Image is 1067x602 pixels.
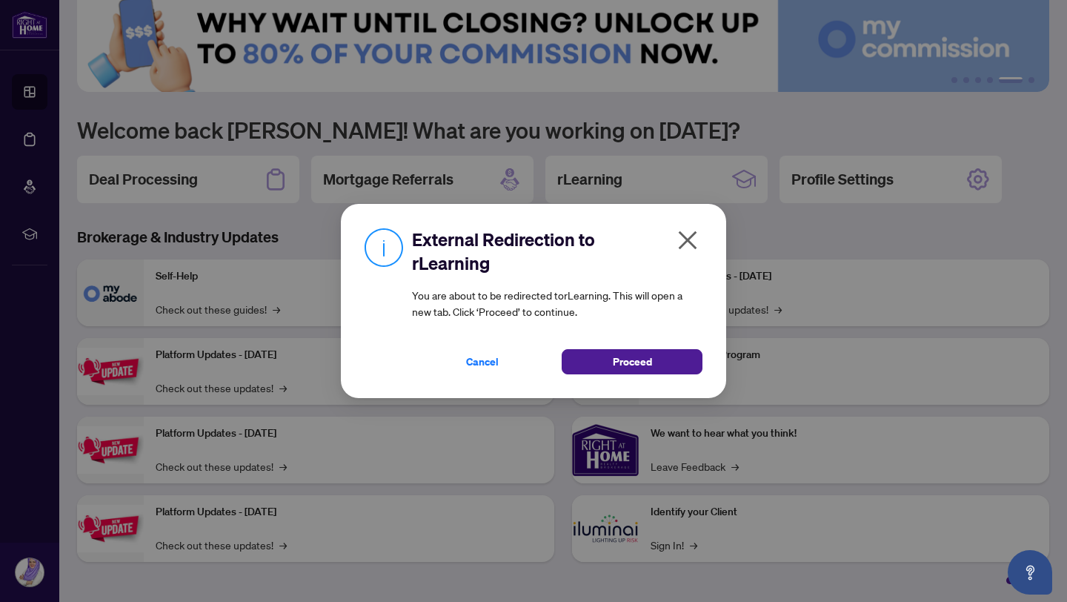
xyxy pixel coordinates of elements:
[412,228,702,374] div: You are about to be redirected to rLearning . This will open a new tab. Click ‘Proceed’ to continue.
[676,228,699,252] span: close
[613,350,652,374] span: Proceed
[412,349,553,374] button: Cancel
[466,350,499,374] span: Cancel
[412,228,702,275] h2: External Redirection to rLearning
[365,228,403,267] img: Info Icon
[1008,550,1052,595] button: Open asap
[562,349,702,374] button: Proceed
